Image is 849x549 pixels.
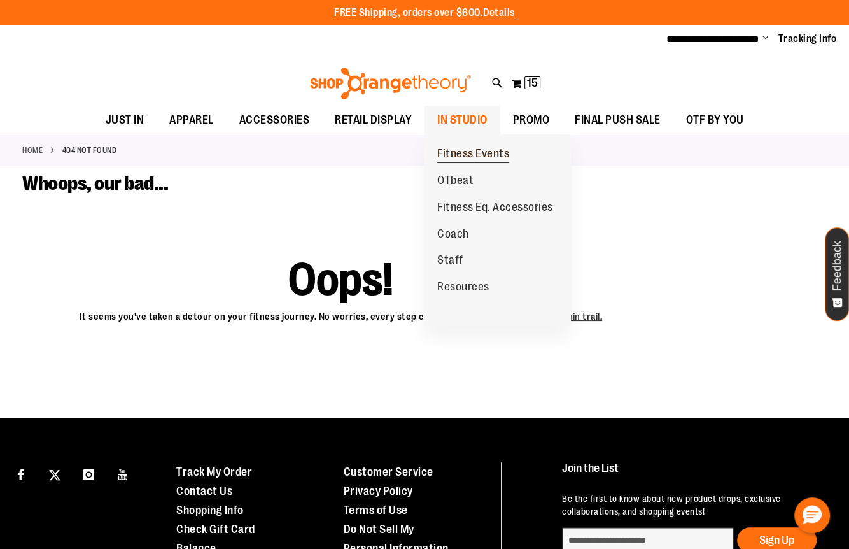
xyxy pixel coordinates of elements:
[49,469,60,481] img: Twitter
[500,106,563,135] a: PROMO
[759,534,794,546] span: Sign Up
[794,497,830,533] button: Hello, have a question? Let’s chat.
[334,6,515,20] p: FREE Shipping, orders over $600.
[176,485,232,497] a: Contact Us
[10,462,32,485] a: Visit our Facebook page
[513,106,550,134] span: PROMO
[575,106,661,134] span: FINAL PUSH SALE
[344,466,433,478] a: Customer Service
[288,268,393,291] span: Oops!
[169,106,214,134] span: APPAREL
[112,462,134,485] a: Visit our Youtube page
[106,106,144,134] span: JUST IN
[22,173,168,194] span: Whoops, our bad...
[686,106,744,134] span: OTF BY YOU
[424,274,502,301] a: Resources
[176,504,244,517] a: Shopping Info
[424,141,522,168] a: Fitness Events
[673,106,757,135] a: OTF BY YOU
[831,241,843,291] span: Feedback
[437,174,474,190] span: OTbeat
[424,194,566,221] a: Fitness Eq. Accessories
[424,134,571,325] ul: IN STUDIO
[44,462,66,485] a: Visit our X page
[22,145,43,156] a: Home
[437,201,553,217] span: Fitness Eq. Accessories
[424,168,486,194] a: OTbeat
[424,106,500,135] a: IN STUDIO
[825,227,849,321] button: Feedback - Show survey
[62,145,117,156] strong: 404 Not Found
[424,247,476,274] a: Staff
[22,304,659,324] p: It seems you've taken a detour on your fitness journey. No worries, every step counts. Let's redi...
[344,504,408,517] a: Terms of Use
[561,311,603,322] a: main trail.
[239,106,310,134] span: ACCESSORIES
[527,76,538,89] span: 15
[437,253,463,269] span: Staff
[335,106,412,134] span: RETAIL DISPLAY
[762,32,769,45] button: Account menu
[93,106,157,135] a: JUST IN
[778,32,837,46] a: Tracking Info
[562,492,826,518] p: Be the first to know about new product drops, exclusive collaborations, and shopping events!
[157,106,227,135] a: APPAREL
[562,106,673,135] a: FINAL PUSH SALE
[437,227,469,243] span: Coach
[344,485,413,497] a: Privacy Policy
[562,462,826,486] h4: Join the List
[308,68,473,99] img: Shop Orangetheory
[437,106,488,134] span: IN STUDIO
[176,466,252,478] a: Track My Order
[322,106,424,135] a: RETAIL DISPLAY
[227,106,323,135] a: ACCESSORIES
[424,221,482,248] a: Coach
[483,7,515,18] a: Details
[437,280,489,296] span: Resources
[78,462,100,485] a: Visit our Instagram page
[437,147,509,163] span: Fitness Events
